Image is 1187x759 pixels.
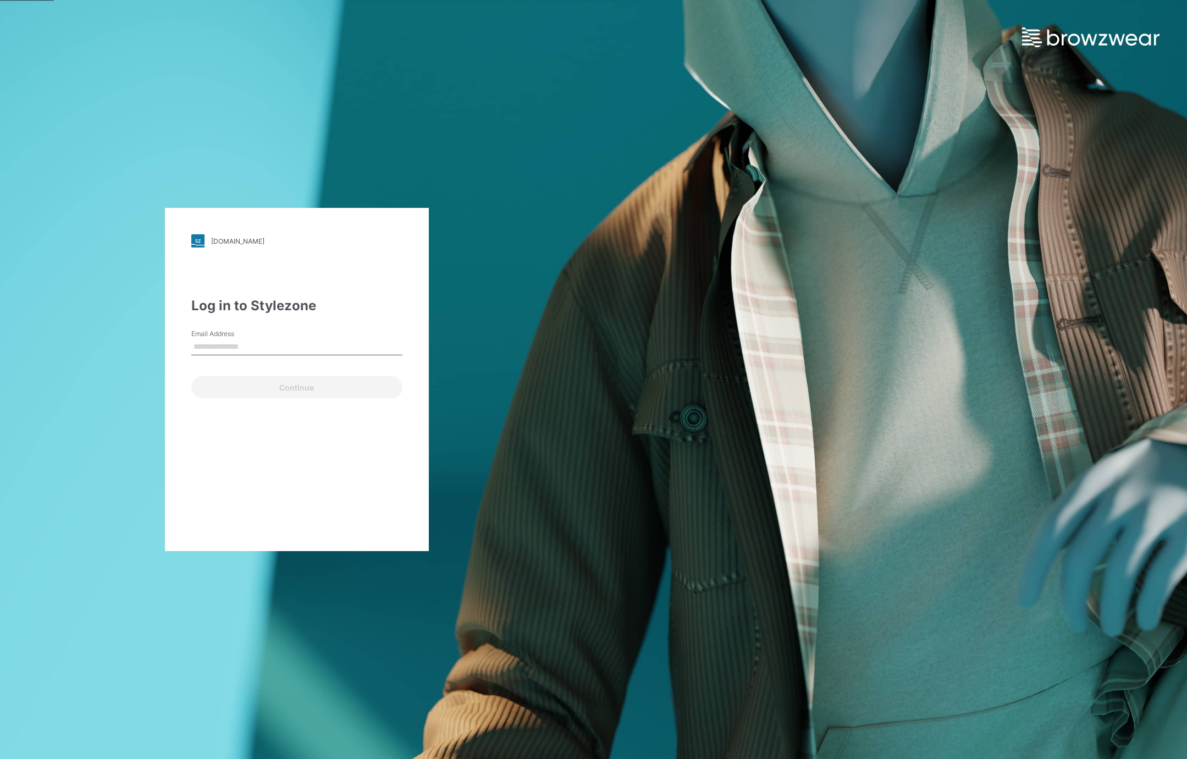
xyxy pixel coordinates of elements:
img: stylezone-logo.562084cfcfab977791bfbf7441f1a819.svg [191,234,205,248]
label: Email Address [191,329,268,339]
div: Log in to Stylezone [191,296,402,316]
div: [DOMAIN_NAME] [211,237,264,245]
a: [DOMAIN_NAME] [191,234,402,248]
img: browzwear-logo.e42bd6dac1945053ebaf764b6aa21510.svg [1022,28,1160,47]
